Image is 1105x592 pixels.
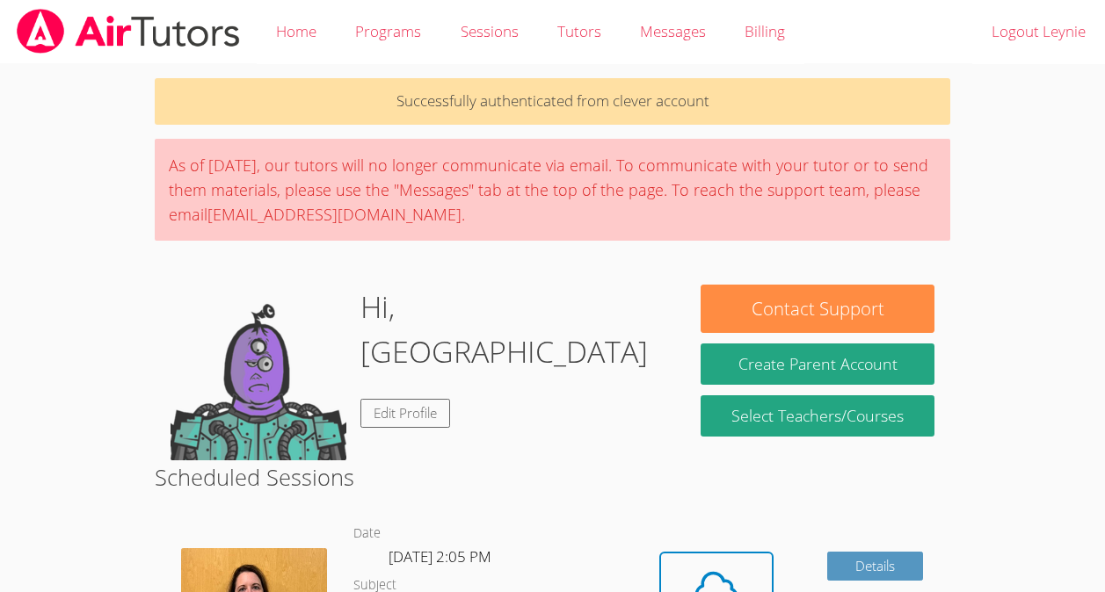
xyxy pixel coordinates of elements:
img: airtutors_banner-c4298cdbf04f3fff15de1276eac7730deb9818008684d7c2e4769d2f7ddbe033.png [15,9,242,54]
button: Contact Support [701,285,934,333]
div: As of [DATE], our tutors will no longer communicate via email. To communicate with your tutor or ... [155,139,950,241]
h2: Scheduled Sessions [155,460,950,494]
a: Select Teachers/Courses [701,395,934,437]
span: [DATE] 2:05 PM [389,546,491,567]
a: Edit Profile [360,399,450,428]
h1: Hi, [GEOGRAPHIC_DATA] [360,285,669,374]
dt: Date [353,523,381,545]
img: default.png [171,285,346,460]
p: Successfully authenticated from clever account [155,78,950,125]
button: Create Parent Account [701,343,934,385]
span: Messages [640,21,706,41]
a: Details [827,552,924,581]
